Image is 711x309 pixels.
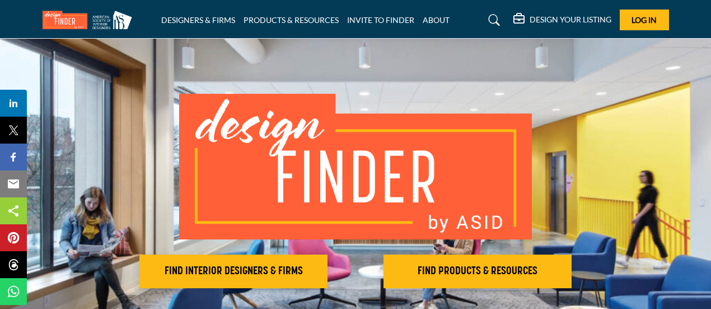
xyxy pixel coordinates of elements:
[244,15,339,25] a: PRODUCTS & RESOURCES
[139,255,328,288] button: FIND INTERIOR DESIGNERS & FIRMS
[423,15,450,25] a: ABOUT
[143,265,324,278] h2: FIND INTERIOR DESIGNERS & FIRMS
[632,15,657,25] span: Log In
[620,10,669,30] button: Log In
[179,94,532,239] img: image
[387,265,568,278] h2: FIND PRODUCTS & RESOURCES
[530,15,611,25] h5: DESIGN YOUR LISTING
[478,11,507,29] a: Search
[513,13,611,27] div: DESIGN YOUR LISTING
[383,255,572,288] button: FIND PRODUCTS & RESOURCES
[347,15,414,25] a: INVITE TO FINDER
[161,15,235,25] a: DESIGNERS & FIRMS
[43,11,138,29] img: Site Logo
